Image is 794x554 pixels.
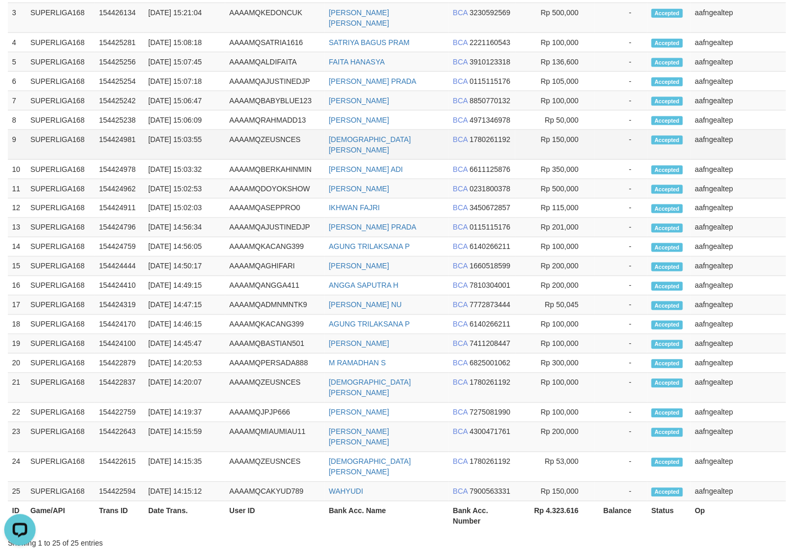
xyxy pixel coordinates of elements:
td: - [594,315,647,334]
span: Accepted [652,243,683,252]
span: BCA [453,58,468,66]
span: BCA [453,281,468,290]
td: SUPERLIGA168 [26,373,95,403]
td: [DATE] 14:19:37 [144,403,225,422]
span: Copy 6140266211 to clipboard [470,320,511,329]
th: Game/API [26,502,95,531]
td: [DATE] 15:21:04 [144,3,225,33]
th: Bank Acc. Name [325,502,449,531]
td: 25 [8,482,26,502]
td: SUPERLIGA168 [26,130,95,160]
td: 154422643 [95,422,144,452]
td: AAAAMQAJUSTINEDJP [225,72,325,91]
td: 5 [8,52,26,72]
span: Copy 7810304001 to clipboard [470,281,511,290]
td: 4 [8,33,26,52]
span: Copy 3450672857 to clipboard [470,204,511,212]
td: - [594,218,647,237]
td: 154425256 [95,52,144,72]
span: BCA [453,204,468,212]
td: SUPERLIGA168 [26,160,95,179]
span: Accepted [652,340,683,349]
td: Rp 100,000 [515,315,594,334]
td: [DATE] 15:07:18 [144,72,225,91]
td: - [594,422,647,452]
td: - [594,373,647,403]
td: 154424170 [95,315,144,334]
td: Rp 150,000 [515,482,594,502]
a: ANGGA SAPUTRA H [329,281,399,290]
td: Rp 53,000 [515,452,594,482]
span: Copy 7411208447 to clipboard [470,340,511,348]
td: AAAAMQADMNMNTK9 [225,296,325,315]
span: BCA [453,458,468,466]
td: 6 [8,72,26,91]
td: SUPERLIGA168 [26,111,95,130]
th: Status [647,502,691,531]
td: - [594,52,647,72]
td: AAAAMQAJUSTINEDJP [225,218,325,237]
td: - [594,296,647,315]
td: SUPERLIGA168 [26,276,95,296]
td: 154424796 [95,218,144,237]
a: [DEMOGRAPHIC_DATA][PERSON_NAME] [329,378,411,397]
span: Copy 3910123318 to clipboard [470,58,511,66]
td: - [594,199,647,218]
a: AGUNG TRILAKSANA P [329,320,410,329]
td: SUPERLIGA168 [26,3,95,33]
td: 11 [8,179,26,199]
a: [PERSON_NAME] [329,262,389,270]
td: aafngealtep [691,160,786,179]
td: Rp 500,000 [515,179,594,199]
td: SUPERLIGA168 [26,482,95,502]
td: Rp 105,000 [515,72,594,91]
td: AAAAMQZEUSNCES [225,130,325,160]
td: SUPERLIGA168 [26,257,95,276]
td: aafngealtep [691,276,786,296]
span: Accepted [652,409,683,418]
th: Rp 4.323.616 [515,502,594,531]
span: Copy 4300471761 to clipboard [470,428,511,436]
td: [DATE] 15:07:45 [144,52,225,72]
td: aafngealtep [691,218,786,237]
td: aafngealtep [691,111,786,130]
td: [DATE] 15:02:03 [144,199,225,218]
td: AAAAMQRAHMADD13 [225,111,325,130]
td: AAAAMQKEDONCUK [225,3,325,33]
td: 18 [8,315,26,334]
td: [DATE] 15:03:32 [144,160,225,179]
td: aafngealtep [691,452,786,482]
a: [PERSON_NAME] [PERSON_NAME] [329,8,389,27]
td: SUPERLIGA168 [26,452,95,482]
span: Copy 1780261192 to clipboard [470,135,511,144]
span: Copy 7772873444 to clipboard [470,301,511,309]
span: Copy 7900563331 to clipboard [470,487,511,496]
td: SUPERLIGA168 [26,334,95,354]
td: AAAAMQZEUSNCES [225,373,325,403]
td: Rp 300,000 [515,354,594,373]
th: User ID [225,502,325,531]
td: Rp 200,000 [515,422,594,452]
td: AAAAMQSATRIA1616 [225,33,325,52]
td: Rp 350,000 [515,160,594,179]
td: SUPERLIGA168 [26,33,95,52]
td: Rp 50,000 [515,111,594,130]
td: [DATE] 14:56:05 [144,237,225,257]
a: [PERSON_NAME] PRADA [329,223,416,232]
span: Accepted [652,136,683,145]
td: Rp 200,000 [515,276,594,296]
th: Op [691,502,786,531]
td: 154424759 [95,237,144,257]
td: 154422615 [95,452,144,482]
td: [DATE] 14:15:12 [144,482,225,502]
td: - [594,160,647,179]
td: Rp 150,000 [515,130,594,160]
td: - [594,482,647,502]
td: [DATE] 15:02:53 [144,179,225,199]
span: Copy 8850770132 to clipboard [470,96,511,105]
td: - [594,334,647,354]
a: FAITA HANASYA [329,58,385,66]
td: aafngealtep [691,72,786,91]
td: [DATE] 14:20:07 [144,373,225,403]
span: BCA [453,359,468,367]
